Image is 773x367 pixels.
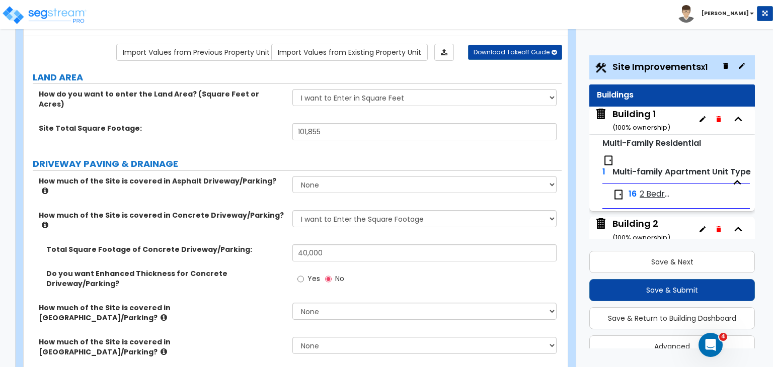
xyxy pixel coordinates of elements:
img: avatar.png [677,5,695,23]
label: LAND AREA [33,71,562,84]
i: click for more info! [161,348,167,355]
label: Do you want Enhanced Thickness for Concrete Driveway/Parking? [46,268,285,289]
small: x1 [701,62,708,72]
label: How do you want to enter the Land Area? (Square Feet or Acres) [39,89,285,109]
label: How much of the Site is covered in [GEOGRAPHIC_DATA]/Parking? [39,303,285,323]
img: building.svg [594,108,607,121]
label: Total Square Footage of Concrete Driveway/Parking: [46,244,285,254]
iframe: Intercom live chat [699,333,723,357]
label: How much of the Site is covered in [GEOGRAPHIC_DATA]/Parking? [39,337,285,357]
i: click for more info! [42,187,48,195]
a: Import the dynamic attribute values from previous properties. [116,44,276,61]
button: Save & Next [589,251,755,273]
img: building.svg [594,217,607,230]
span: Building 1 [594,108,670,133]
button: Save & Submit [589,279,755,301]
img: Construction.png [594,61,607,74]
span: Site Improvements [612,60,708,73]
span: Multi-family Apartment Unit Type [612,166,751,177]
button: Save & Return to Building Dashboard [589,307,755,329]
span: Building 2 [594,217,670,243]
b: [PERSON_NAME] [702,10,749,17]
div: Building 2 [612,217,670,243]
span: 4 [719,333,727,341]
button: Download Takeoff Guide [468,45,562,60]
img: door.png [612,189,625,201]
span: Download Takeoff Guide [474,48,550,56]
span: Yes [307,273,320,284]
small: ( 100 % ownership) [612,233,670,242]
img: logo_pro_r.png [2,5,87,25]
span: 1 [602,166,605,177]
label: DRIVEWAY PAVING & DRAINAGE [33,157,562,170]
img: door.png [602,154,614,166]
div: Building 1 [612,108,670,133]
div: Buildings [597,89,747,101]
span: 2 Bedroom 1 Bath [640,189,674,200]
label: How much of the Site is covered in Asphalt Driveway/Parking? [39,176,285,196]
a: Import the dynamic attribute values from existing properties. [271,44,428,61]
label: Site Total Square Footage: [39,123,285,133]
button: Advanced [589,335,755,357]
i: click for more info! [42,221,48,229]
a: Import the dynamic attributes value through Excel sheet [434,44,454,61]
span: No [335,273,344,284]
span: 16 [629,189,637,200]
small: Multi-Family Residential [602,137,701,149]
i: click for more info! [161,314,167,321]
input: No [325,273,332,285]
input: Yes [297,273,304,285]
label: How much of the Site is covered in Concrete Driveway/Parking? [39,210,285,230]
small: ( 100 % ownership) [612,123,670,132]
